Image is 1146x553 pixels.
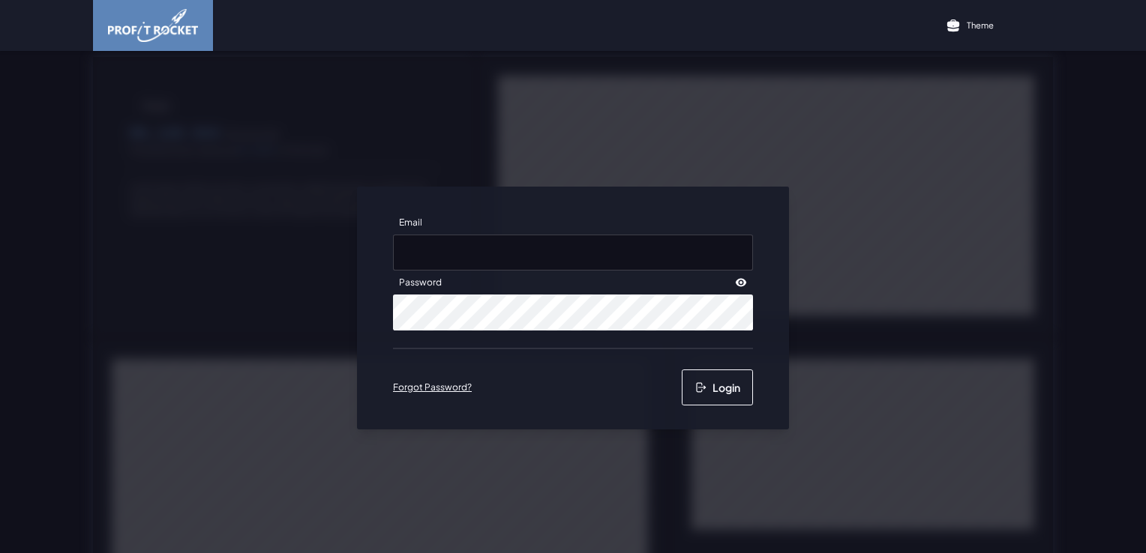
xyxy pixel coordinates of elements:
[393,381,472,393] a: Forgot Password?
[682,369,753,405] button: Login
[108,9,198,42] img: image
[967,19,994,31] p: Theme
[393,271,448,294] label: Password
[393,211,428,235] label: Email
